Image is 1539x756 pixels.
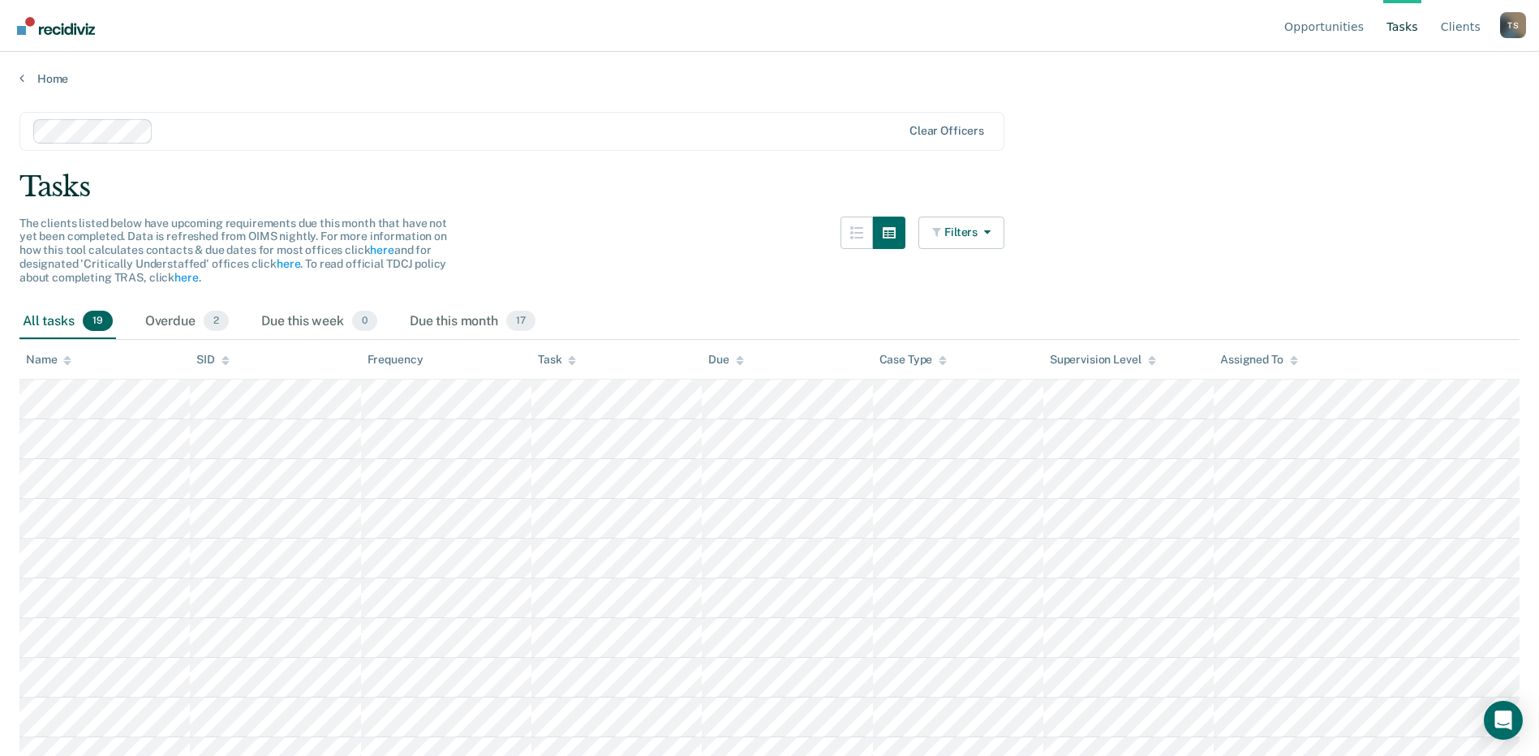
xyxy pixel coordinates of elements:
[277,257,300,270] a: here
[26,353,71,367] div: Name
[19,71,1520,86] a: Home
[879,353,948,367] div: Case Type
[368,353,423,367] div: Frequency
[174,271,198,284] a: here
[19,170,1520,204] div: Tasks
[1500,12,1526,38] div: T S
[909,124,984,138] div: Clear officers
[196,353,230,367] div: SID
[406,304,539,340] div: Due this month17
[352,311,377,332] span: 0
[142,304,232,340] div: Overdue2
[918,217,1004,249] button: Filters
[19,217,447,284] span: The clients listed below have upcoming requirements due this month that have not yet been complet...
[506,311,535,332] span: 17
[258,304,380,340] div: Due this week0
[1050,353,1156,367] div: Supervision Level
[1500,12,1526,38] button: Profile dropdown button
[1484,701,1523,740] div: Open Intercom Messenger
[204,311,229,332] span: 2
[17,17,95,35] img: Recidiviz
[19,304,116,340] div: All tasks19
[370,243,393,256] a: here
[83,311,113,332] span: 19
[538,353,576,367] div: Task
[708,353,744,367] div: Due
[1220,353,1297,367] div: Assigned To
